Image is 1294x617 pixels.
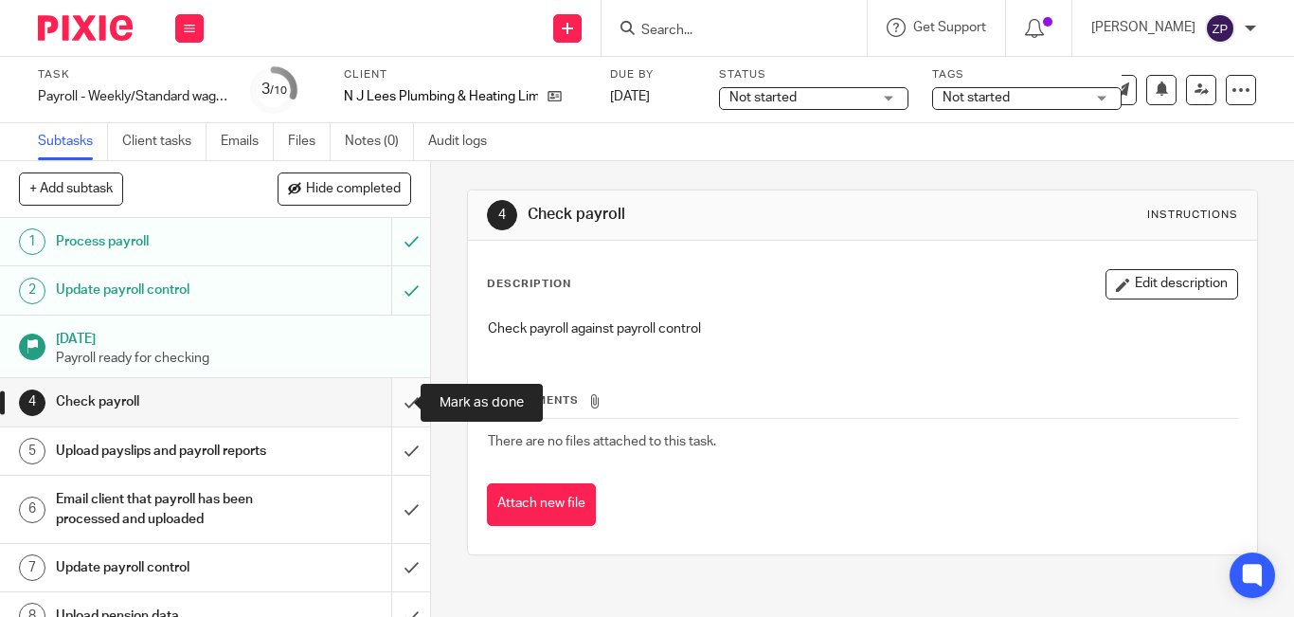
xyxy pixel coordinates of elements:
[288,123,331,160] a: Files
[278,172,411,205] button: Hide completed
[639,23,810,40] input: Search
[38,87,227,106] div: Payroll - Weekly/Standard wages/Pension
[932,67,1122,82] label: Tags
[344,67,586,82] label: Client
[56,485,267,534] h1: Email client that payroll has been processed and uploaded
[487,277,571,292] p: Description
[19,438,45,464] div: 5
[19,497,45,523] div: 6
[487,200,517,230] div: 4
[610,90,650,103] span: [DATE]
[19,172,123,205] button: + Add subtask
[913,21,986,34] span: Get Support
[56,553,267,582] h1: Update payroll control
[56,276,267,304] h1: Update payroll control
[345,123,414,160] a: Notes (0)
[122,123,207,160] a: Client tasks
[38,67,227,82] label: Task
[1105,269,1238,299] button: Edit description
[221,123,274,160] a: Emails
[528,205,903,225] h1: Check payroll
[38,123,108,160] a: Subtasks
[1091,18,1195,37] p: [PERSON_NAME]
[719,67,908,82] label: Status
[56,437,267,465] h1: Upload payslips and payroll reports
[488,395,579,406] span: Attachments
[19,278,45,304] div: 2
[56,227,267,256] h1: Process payroll
[729,91,797,104] span: Not started
[943,91,1010,104] span: Not started
[428,123,501,160] a: Audit logs
[19,228,45,255] div: 1
[19,390,45,416] div: 4
[38,15,133,41] img: Pixie
[306,182,401,197] span: Hide completed
[488,435,716,448] span: There are no files attached to this task.
[270,85,287,96] small: /10
[56,349,412,368] p: Payroll ready for checking
[488,319,1237,338] p: Check payroll against payroll control
[19,554,45,581] div: 7
[610,67,695,82] label: Due by
[261,79,287,100] div: 3
[344,87,538,106] p: N J Lees Plumbing & Heating Limited
[56,388,267,416] h1: Check payroll
[56,325,412,349] h1: [DATE]
[1205,13,1235,44] img: svg%3E
[1147,208,1238,223] div: Instructions
[487,483,596,526] button: Attach new file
